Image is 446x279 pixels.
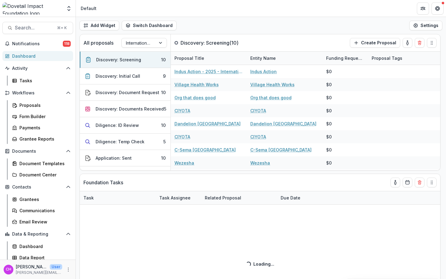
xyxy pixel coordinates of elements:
button: Discovery: Initial Call9 [80,68,171,84]
div: Funding Requested [323,55,368,61]
a: Org that does good [250,94,292,101]
a: CIYOTA [174,107,190,114]
div: Diligence: ID Review [96,122,139,128]
div: Funding Requested [323,52,368,65]
div: Application: Sent [96,155,132,161]
a: CIYOTA [174,134,190,140]
span: Contacts [12,185,63,190]
a: Indus Action - 2025 - International Renewal Prep Form [174,68,243,75]
a: Wezesha [174,160,194,166]
p: All proposals [83,39,113,46]
a: Proposals [10,100,73,110]
div: $0 [326,81,332,88]
img: Dovetail Impact Foundation logo [2,2,62,15]
div: Courtney Eker Hardy [6,267,11,271]
div: Discovery: Initial Call [96,73,140,79]
div: 10 [161,122,166,128]
div: Communications [19,207,68,214]
div: Proposal Title [171,55,208,61]
div: Grantees [19,196,68,202]
div: Diligence: Temp Check [96,138,144,145]
span: Search... [15,25,53,31]
a: C-Sema [GEOGRAPHIC_DATA] [174,147,236,153]
button: Open Contacts [2,182,73,192]
a: Grantees [10,194,73,204]
span: 118 [63,41,71,47]
button: Discovery: Document Request10 [80,84,171,101]
button: Notifications118 [2,39,73,49]
div: ⌘ + K [56,25,68,31]
button: Search... [2,22,73,34]
button: Add Widget [79,21,119,30]
div: Proposal Tags [368,52,444,65]
div: Entity Name [247,52,323,65]
div: $0 [326,107,332,114]
button: Delete card [415,178,424,187]
div: Dashboard [12,53,68,59]
div: Document Center [19,172,68,178]
div: Proposal Title [171,52,247,65]
div: Discovery: Document Request [96,89,159,96]
button: Open Data & Reporting [2,229,73,239]
a: Dashboard [10,241,73,251]
a: Indus Action [250,68,277,75]
button: Drag [427,38,437,48]
div: Grantee Reports [19,136,68,142]
div: Dashboard [19,243,68,250]
div: Discovery: Screening [96,56,141,63]
div: Data Report [19,254,68,261]
a: Grantee Reports [10,134,73,144]
button: Delete card [415,38,424,48]
a: Dashboard [2,51,73,61]
div: Payments [19,124,68,131]
p: [PERSON_NAME] [PERSON_NAME] [16,264,47,270]
div: $0 [326,147,332,153]
p: User [50,264,62,270]
div: Document Templates [19,160,68,167]
div: Email Review [19,219,68,225]
button: Application: Sent10 [80,150,171,166]
span: Notifications [12,41,63,46]
button: Open Documents [2,146,73,156]
span: Data & Reporting [12,232,63,237]
div: $0 [326,121,332,127]
a: Dandelion [GEOGRAPHIC_DATA] [250,121,316,127]
span: Documents [12,149,63,154]
button: Open Workflows [2,88,73,98]
button: toggle-assigned-to-me [403,38,412,48]
p: Foundation Tasks [83,179,123,186]
a: Data Report [10,253,73,263]
a: Village Health Works [250,81,295,88]
a: Payments [10,123,73,133]
div: Entity Name [247,55,279,61]
div: 5 [163,138,166,145]
button: Diligence: ID Review10 [80,117,171,134]
div: 10 [161,155,166,161]
button: Diligence: Temp Check5 [80,134,171,150]
a: Document Center [10,170,73,180]
span: Workflows [12,90,63,96]
div: 5 [164,106,166,112]
a: Communications [10,206,73,216]
p: [PERSON_NAME][EMAIL_ADDRESS][DOMAIN_NAME] [16,270,62,275]
button: Create Proposal [350,38,400,48]
div: 9 [163,73,166,79]
button: Switch Dashboard [122,21,177,30]
nav: breadcrumb [78,4,99,13]
a: Email Review [10,217,73,227]
div: 10 [161,56,166,63]
button: Open entity switcher [65,2,73,15]
div: $0 [326,134,332,140]
div: Discovery: Documents Received [96,106,164,112]
div: 10 [161,89,166,96]
div: $0 [326,94,332,101]
a: Village Health Works [174,81,219,88]
div: Default [81,5,96,12]
button: Discovery: Documents Received5 [80,101,171,117]
a: C-Sema [GEOGRAPHIC_DATA] [250,147,312,153]
a: Wezesha [250,160,270,166]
